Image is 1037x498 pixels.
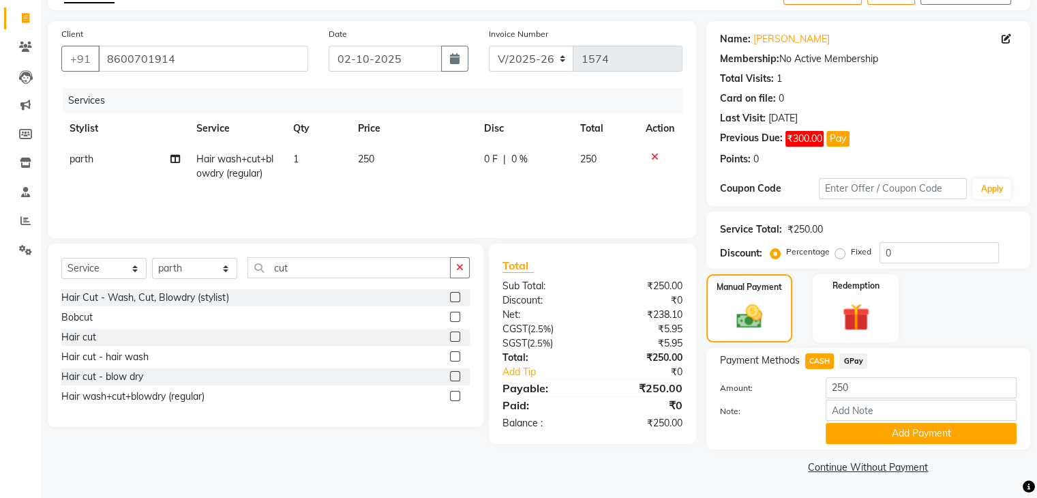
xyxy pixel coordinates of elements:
div: Hair cut [61,330,96,345]
th: Price [350,113,476,144]
div: ₹250.00 [787,222,823,237]
th: Service [188,113,285,144]
th: Total [572,113,637,144]
div: Services [63,88,693,113]
div: Last Visit: [720,111,766,126]
div: ₹5.95 [592,336,693,351]
span: | [503,152,506,166]
span: 2.5% [530,338,550,349]
a: [PERSON_NAME] [753,32,830,46]
label: Note: [710,405,815,418]
div: Hair wash+cut+blowdry (regular) [61,390,205,404]
div: ( ) [492,322,592,336]
div: ₹250.00 [592,380,693,396]
div: Payable: [492,380,592,396]
span: Hair wash+cut+blowdry (regular) [196,153,273,179]
th: Qty [285,113,350,144]
div: ₹0 [609,365,692,379]
div: Membership: [720,52,779,66]
div: Hair Cut - Wash, Cut, Blowdry (stylist) [61,291,229,305]
div: Net: [492,308,592,322]
label: Client [61,28,83,40]
a: Continue Without Payment [709,460,1027,475]
div: No Active Membership [720,52,1017,66]
label: Invoice Number [489,28,548,40]
input: Amount [826,377,1017,398]
input: Enter Offer / Coupon Code [819,178,967,199]
label: Redemption [832,280,880,292]
span: 250 [580,153,597,165]
div: Points: [720,152,751,166]
div: ₹0 [592,397,693,413]
a: Add Tip [492,365,609,379]
div: Service Total: [720,222,782,237]
div: Hair cut - blow dry [61,370,143,384]
div: 1 [777,72,782,86]
div: ( ) [492,336,592,351]
div: Name: [720,32,751,46]
div: ₹0 [592,293,693,308]
input: Add Note [826,400,1017,421]
th: Stylist [61,113,188,144]
label: Manual Payment [717,281,782,293]
div: ₹250.00 [592,351,693,365]
div: Hair cut - hair wash [61,350,149,364]
span: 0 F [484,152,498,166]
div: Paid: [492,397,592,413]
span: Payment Methods [720,353,800,368]
button: Apply [972,179,1011,199]
div: Coupon Code [720,181,819,196]
div: Discount: [720,246,762,261]
div: ₹250.00 [592,416,693,430]
span: ₹300.00 [785,131,824,147]
th: Disc [476,113,572,144]
span: CGST [502,323,528,335]
div: Total: [492,351,592,365]
label: Date [329,28,347,40]
div: Total Visits: [720,72,774,86]
div: Discount: [492,293,592,308]
input: Search or Scan [247,257,451,278]
label: Fixed [851,246,871,258]
div: Sub Total: [492,279,592,293]
div: ₹238.10 [592,308,693,322]
span: 1 [293,153,299,165]
input: Search by Name/Mobile/Email/Code [98,46,308,72]
span: CASH [805,353,835,369]
th: Action [637,113,682,144]
label: Percentage [786,246,830,258]
span: Total [502,259,534,273]
span: 0 % [511,152,528,166]
div: 0 [779,91,784,106]
div: Bobcut [61,310,93,325]
button: Pay [826,131,850,147]
div: ₹5.95 [592,322,693,336]
div: 0 [753,152,759,166]
div: Card on file: [720,91,776,106]
div: [DATE] [768,111,798,126]
span: GPay [839,353,867,369]
button: Add Payment [826,423,1017,444]
button: +91 [61,46,100,72]
label: Amount: [710,382,815,394]
div: Balance : [492,416,592,430]
img: _cash.svg [728,302,770,332]
span: parth [70,153,93,165]
div: Previous Due: [720,131,783,147]
span: 250 [358,153,374,165]
div: ₹250.00 [592,279,693,293]
img: _gift.svg [834,300,878,334]
span: 2.5% [530,323,551,334]
span: SGST [502,337,527,349]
